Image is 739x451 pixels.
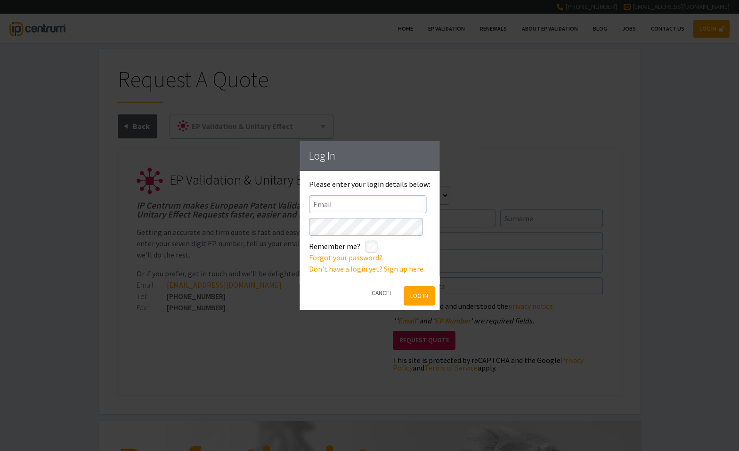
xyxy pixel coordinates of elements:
a: Don't have a login yet? Sign up here. [309,264,425,274]
input: Email [309,195,426,213]
h1: Log In [309,150,430,161]
button: Log In [404,286,435,306]
label: Remember me? [309,241,360,252]
a: Forgot your password? [309,253,382,262]
button: Cancel [365,282,399,306]
label: styled-checkbox [365,241,377,253]
div: Please enter your login details below: [309,180,430,274]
